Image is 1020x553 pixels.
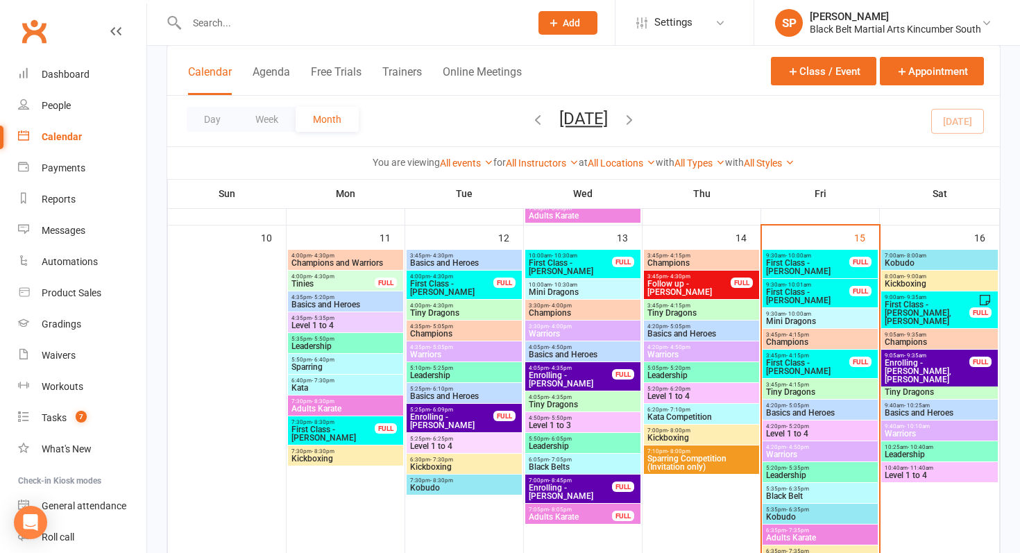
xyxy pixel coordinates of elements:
[884,273,995,280] span: 8:00am
[612,369,634,380] div: FULL
[430,365,453,371] span: - 5:25pm
[765,317,875,325] span: Mini Dragons
[647,330,756,338] span: Basics and Heroes
[291,300,400,309] span: Basics and Heroes
[312,357,334,363] span: - 6:40pm
[647,273,731,280] span: 3:45pm
[291,273,375,280] span: 4:00pm
[647,365,756,371] span: 5:05pm
[849,357,872,367] div: FULL
[493,411,516,421] div: FULL
[409,457,519,463] span: 6:30pm
[291,384,400,392] span: Kata
[524,179,643,208] th: Wed
[291,280,375,288] span: Tinies
[18,121,146,153] a: Calendar
[18,340,146,371] a: Waivers
[291,377,400,384] span: 6:40pm
[884,259,995,267] span: Kobudo
[810,10,981,23] div: [PERSON_NAME]
[765,444,875,450] span: 4:20pm
[647,259,756,267] span: Champions
[382,65,422,95] button: Trainers
[528,457,638,463] span: 6:05pm
[904,423,930,429] span: - 10:10am
[528,303,638,309] span: 3:30pm
[775,9,803,37] div: SP
[765,465,875,471] span: 5:20pm
[884,332,995,338] span: 9:05am
[786,527,809,534] span: - 7:35pm
[17,14,51,49] a: Clubworx
[430,407,453,413] span: - 6:09pm
[884,444,995,450] span: 10:25am
[409,463,519,471] span: Kickboxing
[409,365,519,371] span: 5:10pm
[409,253,519,259] span: 3:45pm
[884,300,970,325] span: First Class - [PERSON_NAME], [PERSON_NAME]
[380,226,405,248] div: 11
[42,100,71,111] div: People
[904,253,926,259] span: - 8:00am
[375,278,397,288] div: FULL
[528,371,613,388] span: Enrolling - [PERSON_NAME]
[18,90,146,121] a: People
[238,107,296,132] button: Week
[528,513,613,521] span: Adults Karate
[549,323,572,330] span: - 4:00pm
[42,162,85,173] div: Payments
[409,392,519,400] span: Basics and Heroes
[656,157,674,168] strong: with
[647,350,756,359] span: Warriors
[42,531,74,543] div: Roll call
[18,59,146,90] a: Dashboard
[765,402,875,409] span: 4:20pm
[849,286,872,296] div: FULL
[884,253,995,259] span: 7:00am
[884,388,995,396] span: Tiny Dragons
[765,534,875,542] span: Adults Karate
[579,157,588,168] strong: at
[18,153,146,184] a: Payments
[884,294,970,300] span: 9:00am
[849,257,872,267] div: FULL
[18,246,146,278] a: Automations
[291,363,400,371] span: Sparring
[18,184,146,215] a: Reports
[884,338,995,346] span: Champions
[549,365,572,371] span: - 4:35pm
[765,338,875,346] span: Champions
[312,398,334,405] span: - 8:30pm
[409,309,519,317] span: Tiny Dragons
[765,259,850,275] span: First Class - [PERSON_NAME]
[409,273,494,280] span: 4:00pm
[42,381,83,392] div: Workouts
[287,179,405,208] th: Mon
[528,282,638,288] span: 10:00am
[786,382,809,388] span: - 4:15pm
[14,506,47,539] div: Open Intercom Messenger
[668,303,690,309] span: - 4:15pm
[430,477,453,484] span: - 8:30pm
[785,282,811,288] span: - 10:01am
[765,352,850,359] span: 3:45pm
[409,330,519,338] span: Champions
[528,442,638,450] span: Leadership
[291,321,400,330] span: Level 1 to 4
[744,158,794,169] a: All Styles
[765,423,875,429] span: 4:20pm
[647,392,756,400] span: Level 1 to 4
[765,388,875,396] span: Tiny Dragons
[612,257,634,267] div: FULL
[786,507,809,513] span: - 6:35pm
[430,253,453,259] span: - 4:30pm
[409,280,494,296] span: First Class - [PERSON_NAME]
[884,429,995,438] span: Warriors
[761,179,880,208] th: Fri
[786,352,809,359] span: - 4:15pm
[430,323,453,330] span: - 5:05pm
[884,465,995,471] span: 10:40am
[312,294,334,300] span: - 5:20pm
[312,336,334,342] span: - 5:50pm
[588,158,656,169] a: All Locations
